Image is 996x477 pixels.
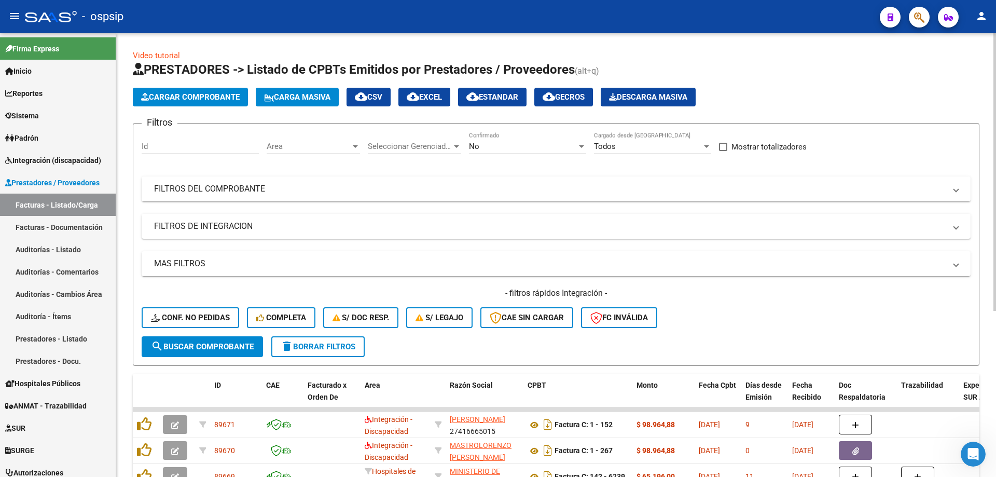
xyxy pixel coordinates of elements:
[792,420,813,429] span: [DATE]
[142,115,177,130] h3: Filtros
[446,374,523,420] datatable-header-cell: Razón Social
[450,415,505,424] span: [PERSON_NAME]
[699,446,720,455] span: [DATE]
[365,381,380,389] span: Area
[5,445,34,456] span: SURGE
[523,374,632,420] datatable-header-cell: CPBT
[5,155,101,166] span: Integración (discapacidad)
[82,5,123,28] span: - ospsip
[281,340,293,352] mat-icon: delete
[541,416,555,433] i: Descargar documento
[543,90,555,103] mat-icon: cloud_download
[609,92,687,102] span: Descarga Masiva
[5,177,100,188] span: Prestadores / Proveedores
[271,336,365,357] button: Borrar Filtros
[450,440,519,461] div: 27243144847
[308,381,347,401] span: Facturado x Orden De
[406,307,473,328] button: S/ legajo
[590,313,648,322] span: FC Inválida
[323,307,399,328] button: S/ Doc Resp.
[601,88,696,106] button: Descarga Masiva
[142,214,971,239] mat-expansion-panel-header: FILTROS DE INTEGRACION
[594,142,616,151] span: Todos
[5,132,38,144] span: Padrón
[368,142,452,151] span: Seleccionar Gerenciador
[792,381,821,401] span: Fecha Recibido
[355,92,382,102] span: CSV
[133,62,575,77] span: PRESTADORES -> Listado de CPBTs Emitidos por Prestadores / Proveedores
[637,381,658,389] span: Monto
[450,441,511,461] span: MASTROLORENZO [PERSON_NAME]
[264,92,330,102] span: Carga Masiva
[247,307,315,328] button: Completa
[5,423,25,434] span: SUR
[407,92,442,102] span: EXCEL
[8,10,21,22] mat-icon: menu
[154,183,946,195] mat-panel-title: FILTROS DEL COMPROBANTE
[398,88,450,106] button: EXCEL
[581,307,657,328] button: FC Inválida
[214,420,235,429] span: 89671
[490,313,564,322] span: CAE SIN CARGAR
[975,10,988,22] mat-icon: person
[133,51,180,60] a: Video tutorial
[365,441,412,461] span: Integración - Discapacidad
[792,446,813,455] span: [DATE]
[541,442,555,459] i: Descargar documento
[210,374,262,420] datatable-header-cell: ID
[361,374,431,420] datatable-header-cell: Area
[347,88,391,106] button: CSV
[142,307,239,328] button: Conf. no pedidas
[407,90,419,103] mat-icon: cloud_download
[142,288,971,299] h4: - filtros rápidos Integración -
[480,307,573,328] button: CAE SIN CARGAR
[637,420,675,429] strong: $ 98.964,88
[543,92,585,102] span: Gecros
[142,336,263,357] button: Buscar Comprobante
[745,446,750,455] span: 0
[466,90,479,103] mat-icon: cloud_download
[601,88,696,106] app-download-masive: Descarga masiva de comprobantes (adjuntos)
[788,374,835,420] datatable-header-cell: Fecha Recibido
[534,88,593,106] button: Gecros
[5,400,87,412] span: ANMAT - Trazabilidad
[695,374,741,420] datatable-header-cell: Fecha Cpbt
[214,381,221,389] span: ID
[267,142,351,151] span: Area
[745,420,750,429] span: 9
[5,110,39,121] span: Sistema
[555,447,613,455] strong: Factura C: 1 - 267
[450,381,493,389] span: Razón Social
[333,313,390,322] span: S/ Doc Resp.
[5,378,80,389] span: Hospitales Públicos
[214,446,235,455] span: 89670
[142,176,971,201] mat-expansion-panel-header: FILTROS DEL COMPROBANTE
[266,381,280,389] span: CAE
[458,88,527,106] button: Estandar
[5,65,32,77] span: Inicio
[528,381,546,389] span: CPBT
[835,374,897,420] datatable-header-cell: Doc Respaldatoria
[151,340,163,352] mat-icon: search
[141,92,240,102] span: Cargar Comprobante
[469,142,479,151] span: No
[575,66,599,76] span: (alt+q)
[133,88,248,106] button: Cargar Comprobante
[262,374,303,420] datatable-header-cell: CAE
[151,342,254,351] span: Buscar Comprobante
[154,258,946,269] mat-panel-title: MAS FILTROS
[632,374,695,420] datatable-header-cell: Monto
[745,381,782,401] span: Días desde Emisión
[142,251,971,276] mat-expansion-panel-header: MAS FILTROS
[450,414,519,435] div: 27416665015
[416,313,463,322] span: S/ legajo
[555,421,613,429] strong: Factura C: 1 - 152
[355,90,367,103] mat-icon: cloud_download
[151,313,230,322] span: Conf. no pedidas
[637,446,675,455] strong: $ 98.964,88
[699,420,720,429] span: [DATE]
[961,442,986,467] iframe: Intercom live chat
[839,381,886,401] span: Doc Respaldatoria
[281,342,355,351] span: Borrar Filtros
[365,415,412,435] span: Integración - Discapacidad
